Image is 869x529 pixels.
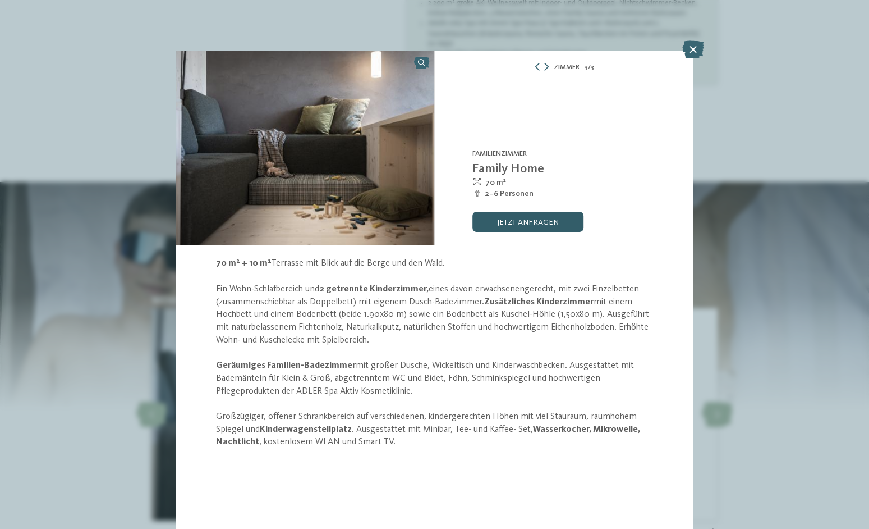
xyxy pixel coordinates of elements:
span: Familienzimmer [472,150,527,157]
b: 2 getrennte Kinderzimmer, [319,285,429,294]
span: 2–6 Personen [485,188,534,199]
span: Family Home [472,163,544,175]
a: jetzt anfragen [472,212,583,232]
span: 70 m² [485,177,506,188]
p: Terrasse mit Blick auf die Berge und den Wald. Ein Wohn-Schlafbereich und eines davon erwachsenen... [216,257,652,449]
span: Zimmer [554,62,580,72]
b: Geräumiges Familien-Badezimmer [216,361,356,370]
span: 3 [585,62,588,72]
b: 70 m² + 10 m² [216,259,272,268]
b: Zusätzliches Kinderzimmer [484,298,594,307]
span: 3 [591,62,594,72]
img: Family Home [176,51,434,245]
b: Wasserkocher, Mikrowelle, Nachtlicht [216,425,640,447]
b: Kinderwagenstellplatz [260,425,352,434]
span: / [588,62,591,72]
